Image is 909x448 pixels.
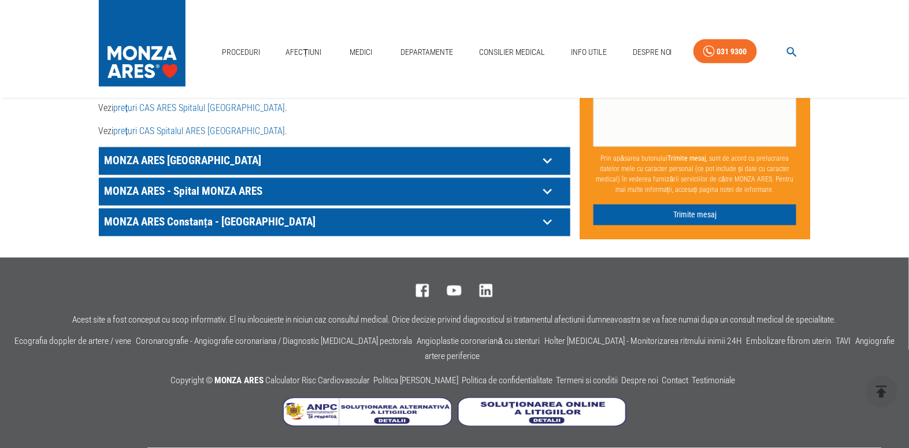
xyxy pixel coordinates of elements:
[556,376,618,386] a: Termeni si conditii
[214,376,264,386] span: MONZA ARES
[281,40,327,64] a: Afecțiuni
[102,213,539,231] p: MONZA ARES Constanța - [GEOGRAPHIC_DATA]
[866,376,897,408] button: delete
[170,374,739,389] p: Copyright ©
[102,152,539,170] p: MONZA ARES [GEOGRAPHIC_DATA]
[217,40,265,64] a: Proceduri
[417,336,540,347] a: Angioplastie coronariană cu stenturi
[667,154,706,162] b: Trimite mesaj
[662,376,688,386] a: Contact
[99,209,570,236] div: MONZA ARES Constanța - [GEOGRAPHIC_DATA]
[99,178,570,206] div: MONZA ARES - Spital MONZA ARES
[593,204,797,225] button: Trimite mesaj
[283,418,458,429] a: Soluționarea Alternativă a Litigiilor
[458,418,626,429] a: Soluționarea online a litigiilor
[72,316,837,325] p: Acest site a fost conceput cu scop informativ. El nu inlocuieste in niciun caz consultul medical....
[474,40,550,64] a: Consilier Medical
[425,336,895,362] a: Angiografie artere periferice
[265,376,370,386] a: Calculator Risc Cardiovascular
[593,149,797,199] p: Prin apăsarea butonului , sunt de acord cu prelucrarea datelor mele cu caracter personal (ce pot ...
[373,376,458,386] a: Politica [PERSON_NAME]
[114,125,285,136] a: prețuri CAS Spitalul ARES [GEOGRAPHIC_DATA]
[566,40,611,64] a: Info Utile
[717,45,747,59] div: 031 9300
[99,124,570,138] p: Vezi .
[99,147,570,175] div: MONZA ARES [GEOGRAPHIC_DATA]
[396,40,458,64] a: Departamente
[746,336,831,347] a: Embolizare fibrom uterin
[283,398,452,427] img: Soluționarea Alternativă a Litigiilor
[462,376,552,386] a: Politica de confidentialitate
[836,336,851,347] a: TAVI
[693,39,757,64] a: 031 9300
[628,40,677,64] a: Despre Noi
[99,101,570,115] p: Vezi .
[136,336,413,347] a: Coronarografie - Angiografie coronariana / Diagnostic [MEDICAL_DATA] pectorala
[544,336,741,347] a: Holter [MEDICAL_DATA] - Monitorizarea ritmului inimii 24H
[343,40,380,64] a: Medici
[621,376,658,386] a: Despre noi
[692,376,735,386] a: Testimoniale
[14,336,131,347] a: Ecografia doppler de artere / vene
[102,183,539,201] p: MONZA ARES - Spital MONZA ARES
[114,102,285,113] a: prețuri CAS ARES Spitalul [GEOGRAPHIC_DATA]
[458,398,626,427] img: Soluționarea online a litigiilor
